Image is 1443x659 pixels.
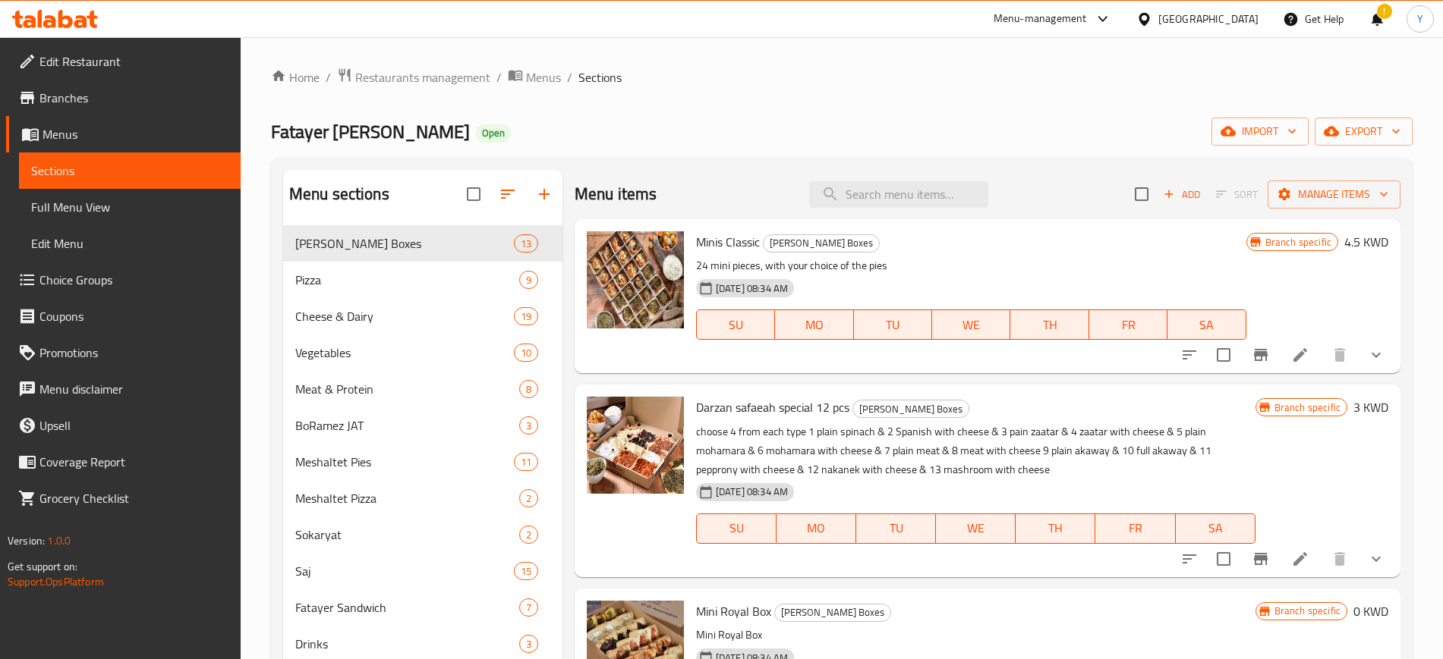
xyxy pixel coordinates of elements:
h6: 3 KWD [1353,397,1388,418]
span: Select to update [1208,543,1240,575]
div: Cheese & Dairy19 [283,298,562,334]
div: [GEOGRAPHIC_DATA] [1158,11,1259,27]
span: FR [1101,517,1169,539]
svg: Show Choices [1367,550,1385,568]
span: Select section [1126,178,1158,210]
span: Branch specific [1259,235,1337,249]
span: Fatayer [PERSON_NAME] [271,115,470,149]
div: items [514,344,538,362]
span: Cheese & Dairy [295,307,514,325]
span: 2 [520,491,537,506]
span: Select section first [1206,183,1268,206]
span: 2 [520,528,537,542]
span: 9 [520,273,537,287]
a: Menus [6,116,241,152]
div: Drinks [295,635,519,653]
a: Edit Menu [19,225,241,262]
div: items [514,562,538,580]
div: Fatayer Sandwich7 [283,589,562,626]
h2: Menu sections [289,183,389,206]
span: import [1224,122,1296,141]
span: Add item [1158,183,1206,206]
span: [DATE] 08:34 AM [710,485,794,499]
button: Branch-specific-item [1243,541,1279,577]
div: Meshaltet Pies11 [283,444,562,480]
span: Select all sections [458,178,490,210]
span: Branch specific [1268,604,1347,618]
a: Restaurants management [337,67,490,87]
span: Branches [39,89,228,107]
button: import [1211,118,1309,146]
span: [PERSON_NAME] Boxes [853,400,969,418]
nav: breadcrumb [271,67,1413,87]
button: Add [1158,183,1206,206]
button: TH [1010,309,1089,340]
button: export [1315,118,1413,146]
span: Pizza [295,271,519,289]
span: Meshaltet Pizza [295,489,519,507]
h2: Menu items [575,183,657,206]
div: items [514,234,538,253]
span: SU [703,314,769,336]
li: / [496,68,502,86]
span: export [1327,122,1400,141]
span: SA [1174,314,1240,336]
div: Vegetables10 [283,334,562,371]
span: Y [1417,11,1423,27]
span: 11 [515,455,537,469]
button: Add section [526,176,562,212]
button: SU [696,309,775,340]
span: Get support on: [8,557,77,576]
span: Manage items [1280,185,1388,204]
a: Sections [19,152,241,189]
div: items [519,598,538,617]
span: Darzan safaeah special 12 pcs [696,396,849,419]
img: Minis Classic [587,231,684,328]
span: Edit Menu [31,234,228,253]
span: [PERSON_NAME] Boxes [775,604,890,621]
div: items [519,271,538,289]
li: / [326,68,331,86]
span: Full Menu View [31,198,228,216]
span: TH [1022,517,1089,539]
span: Upsell [39,416,228,435]
span: TH [1016,314,1082,336]
button: delete [1322,337,1358,373]
span: 10 [515,346,537,360]
button: TU [854,309,932,340]
span: 19 [515,309,537,324]
span: Promotions [39,344,228,362]
button: SA [1176,513,1256,544]
svg: Show Choices [1367,346,1385,364]
span: Version: [8,531,45,551]
a: Home [271,68,320,86]
span: MO [783,517,850,539]
div: items [519,526,538,544]
h6: 4.5 KWD [1344,231,1388,253]
span: Branch specific [1268,400,1347,415]
button: SU [696,513,777,544]
span: Menus [526,68,561,86]
div: Sokaryat2 [283,516,562,553]
span: Sort sections [490,176,526,212]
a: Edit Restaurant [6,43,241,80]
button: WE [932,309,1010,340]
span: 3 [520,637,537,651]
button: MO [775,309,853,340]
span: Saj [295,562,514,580]
div: Pizza9 [283,262,562,298]
button: SA [1167,309,1246,340]
span: Edit Restaurant [39,52,228,71]
a: Promotions [6,334,241,371]
span: [PERSON_NAME] Boxes [295,234,514,253]
button: Manage items [1268,180,1400,209]
span: 1.0.0 [47,531,71,551]
img: Darzan safaeah special 12 pcs [587,397,684,494]
a: Edit menu item [1291,550,1309,568]
button: FR [1089,309,1167,340]
span: WE [938,314,1004,336]
div: items [519,489,538,507]
span: Sokaryat [295,526,519,544]
a: Support.OpsPlatform [8,572,104,592]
